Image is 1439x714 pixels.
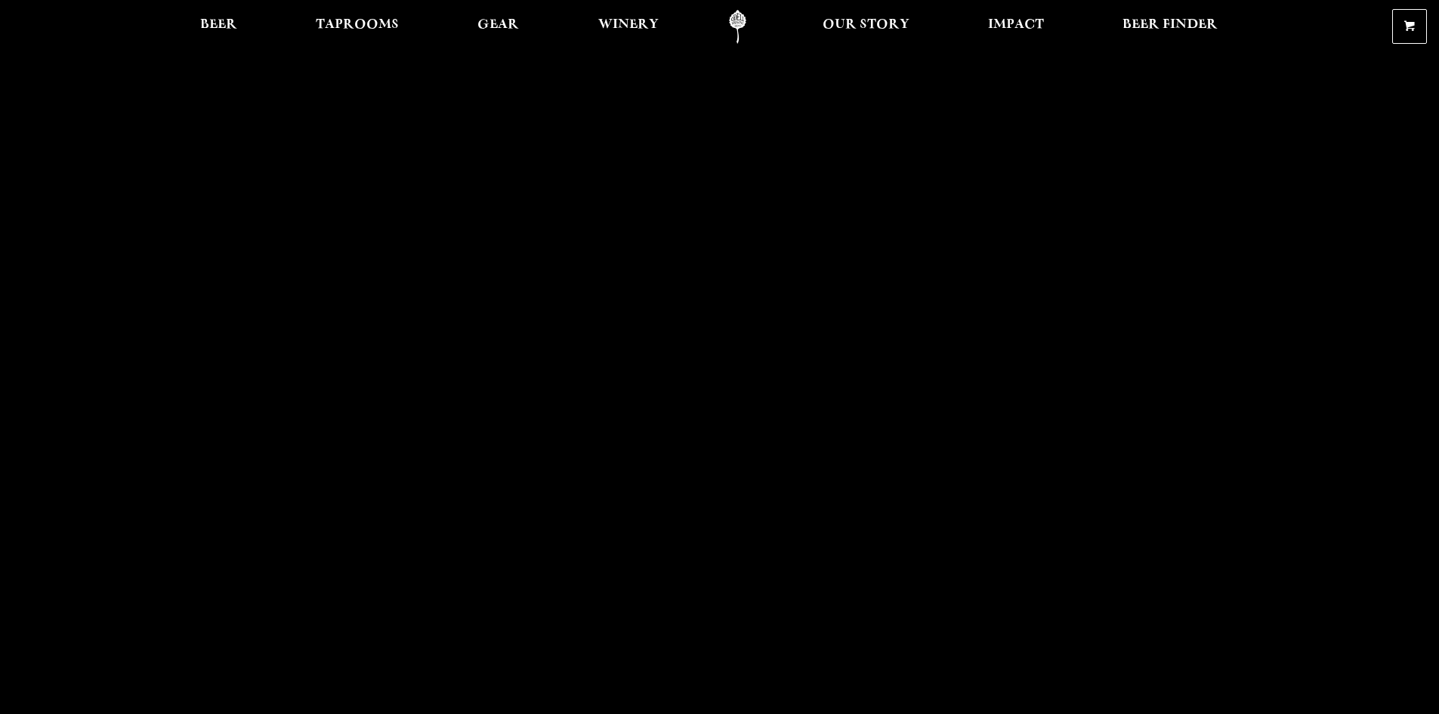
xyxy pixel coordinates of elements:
[316,19,399,31] span: Taprooms
[477,19,519,31] span: Gear
[1122,19,1218,31] span: Beer Finder
[823,19,909,31] span: Our Story
[598,19,659,31] span: Winery
[588,10,669,44] a: Winery
[190,10,247,44] a: Beer
[709,10,766,44] a: Odell Home
[813,10,919,44] a: Our Story
[306,10,409,44] a: Taprooms
[200,19,237,31] span: Beer
[978,10,1054,44] a: Impact
[468,10,529,44] a: Gear
[1113,10,1227,44] a: Beer Finder
[988,19,1044,31] span: Impact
